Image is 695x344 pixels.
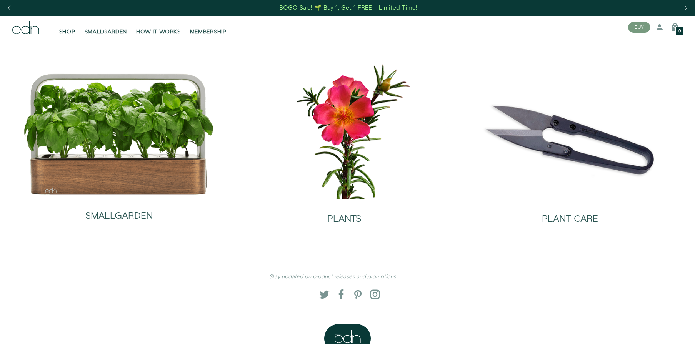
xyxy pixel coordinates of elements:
h2: SMALLGARDEN [85,211,153,221]
a: SMALLGARDEN [80,19,132,36]
h2: PLANTS [327,214,361,224]
span: MEMBERSHIP [190,28,227,36]
span: 0 [678,29,681,33]
a: BOGO Sale! 🌱 Buy 1, Get 1 FREE – Limited Time! [278,2,418,14]
span: SHOP [59,28,75,36]
a: PLANT CARE [463,199,677,230]
a: PLANTS [238,199,451,230]
span: SMALLGARDEN [85,28,127,36]
em: Stay updated on product releases and promotions [269,273,396,281]
h2: PLANT CARE [542,214,598,224]
a: HOW IT WORKS [132,19,185,36]
div: BOGO Sale! 🌱 Buy 1, Get 1 FREE – Limited Time! [279,4,417,12]
button: BUY [628,22,650,33]
span: HOW IT WORKS [136,28,180,36]
a: MEMBERSHIP [185,19,231,36]
a: SHOP [55,19,80,36]
a: SMALLGARDEN [23,196,215,227]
